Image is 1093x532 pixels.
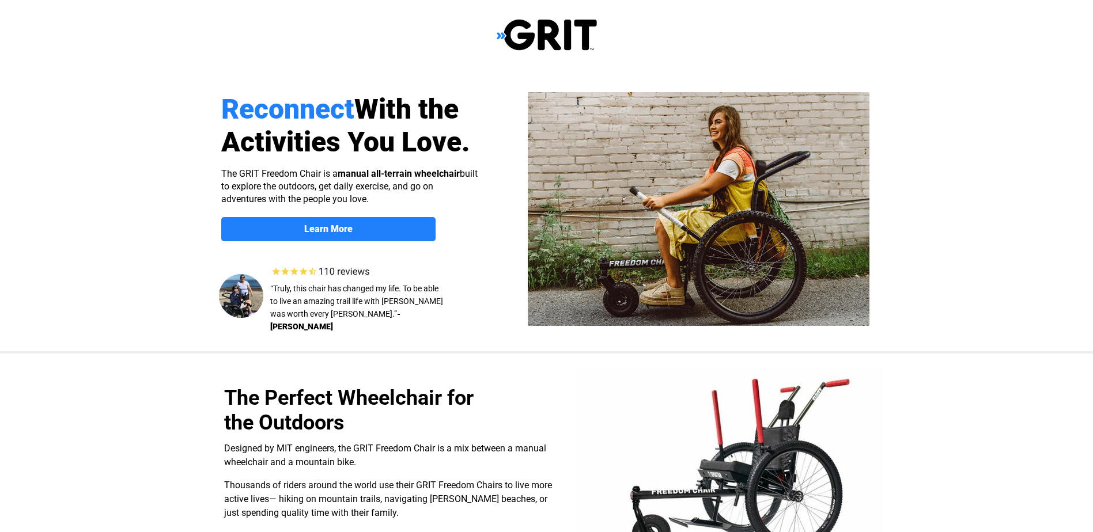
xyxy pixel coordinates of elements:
[224,480,552,518] span: Thousands of riders around the world use their GRIT Freedom Chairs to live more active lives— hik...
[224,386,474,435] span: The Perfect Wheelchair for the Outdoors
[221,217,436,241] a: Learn More
[221,93,354,126] span: Reconnect
[224,443,546,468] span: Designed by MIT engineers, the GRIT Freedom Chair is a mix between a manual wheelchair and a moun...
[354,93,459,126] span: With the
[304,223,353,234] strong: Learn More
[338,168,460,179] strong: manual all-terrain wheelchair
[270,284,443,318] span: “Truly, this chair has changed my life. To be able to live an amazing trail life with [PERSON_NAM...
[221,126,470,158] span: Activities You Love.
[221,168,478,204] span: The GRIT Freedom Chair is a built to explore the outdoors, get daily exercise, and go on adventur...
